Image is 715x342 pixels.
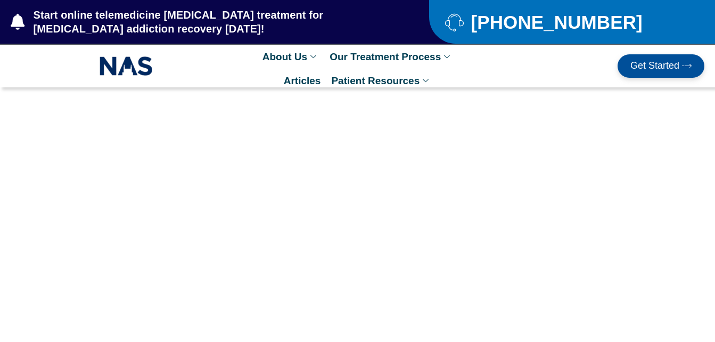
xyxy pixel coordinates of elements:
[257,45,324,69] a: About Us
[11,8,387,36] a: Start online telemedicine [MEDICAL_DATA] treatment for [MEDICAL_DATA] addiction recovery [DATE]!
[445,13,688,31] a: [PHONE_NUMBER]
[100,54,153,78] img: NAS_email_signature-removebg-preview.png
[278,69,326,93] a: Articles
[31,8,387,36] span: Start online telemedicine [MEDICAL_DATA] treatment for [MEDICAL_DATA] addiction recovery [DATE]!
[324,45,458,69] a: Our Treatment Process
[469,15,643,29] span: [PHONE_NUMBER]
[326,69,437,93] a: Patient Resources
[630,61,679,71] span: Get Started
[618,54,704,78] a: Get Started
